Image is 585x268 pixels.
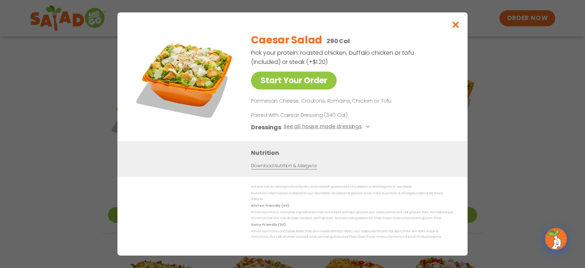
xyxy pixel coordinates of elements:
[251,72,337,89] a: Start Your Order
[251,111,386,119] p: Paired with Caesar Dressing (340 Cal)
[251,162,317,169] a: Download Nutrition & Allergens
[444,12,468,37] button: Close modal
[251,123,281,132] h3: Dressings
[251,97,450,106] p: Parmesan Cheese, Croutons, Romaine, Chicken or Tofu
[546,229,566,249] img: wpChatIcon
[251,191,453,202] p: Nutrition information is based on our standard recipes and portion sizes. Click Nutrition & Aller...
[251,210,453,221] p: While our menu includes ingredients that are made without gluten, our restaurants are not gluten ...
[251,203,289,208] strong: Gluten Friendly (GF)
[134,27,236,129] img: Featured product photo for Caesar Salad
[251,32,322,48] h2: Caesar Salad
[251,48,415,66] p: Pick your protein: roasted chicken, buffalo chicken or tofu (included) or steak (+$1.20)
[251,222,285,227] strong: Dairy Friendly (DF)
[326,37,350,46] p: 290 Cal
[283,123,372,132] button: See all house made dressings
[251,184,453,189] p: We are not an allergen free facility and cannot guarantee the absence of allergens in our foods.
[251,148,457,157] h3: Nutrition
[251,229,453,240] p: While our menu includes foods that are made without dairy, our restaurants are not dairy free. We...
